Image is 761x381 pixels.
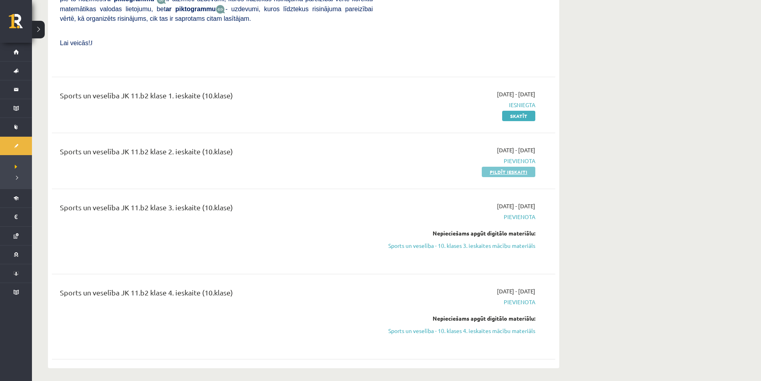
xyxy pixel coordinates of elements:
div: Sports un veselība JK 11.b2 klase 2. ieskaite (10.klase) [60,146,373,161]
a: Pildīt ieskaiti [482,167,535,177]
span: [DATE] - [DATE] [497,146,535,154]
span: [DATE] - [DATE] [497,287,535,295]
a: Skatīt [502,111,535,121]
span: Pievienota [385,157,535,165]
a: Rīgas 1. Tālmācības vidusskola [9,14,32,34]
div: Nepieciešams apgūt digitālo materiālu: [385,229,535,237]
span: Pievienota [385,213,535,221]
span: Pievienota [385,298,535,306]
span: [DATE] - [DATE] [497,202,535,210]
b: ar piktogrammu [165,6,216,12]
div: Sports un veselība JK 11.b2 klase 4. ieskaite (10.klase) [60,287,373,302]
span: J [90,40,93,46]
div: Sports un veselība JK 11.b2 klase 3. ieskaite (10.klase) [60,202,373,217]
div: Sports un veselība JK 11.b2 klase 1. ieskaite (10.klase) [60,90,373,105]
a: Sports un veselība - 10. klases 3. ieskaites mācību materiāls [385,241,535,250]
div: Nepieciešams apgūt digitālo materiālu: [385,314,535,323]
a: Sports un veselība - 10. klases 4. ieskaites mācību materiāls [385,327,535,335]
img: wKvN42sLe3LLwAAAABJRU5ErkJggg== [216,5,225,14]
span: - uzdevumi, kuros līdztekus risinājuma pareizībai vērtē, kā organizēts risinājums, cik tas ir sap... [60,6,373,22]
span: [DATE] - [DATE] [497,90,535,98]
span: Iesniegta [385,101,535,109]
span: Lai veicās! [60,40,90,46]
